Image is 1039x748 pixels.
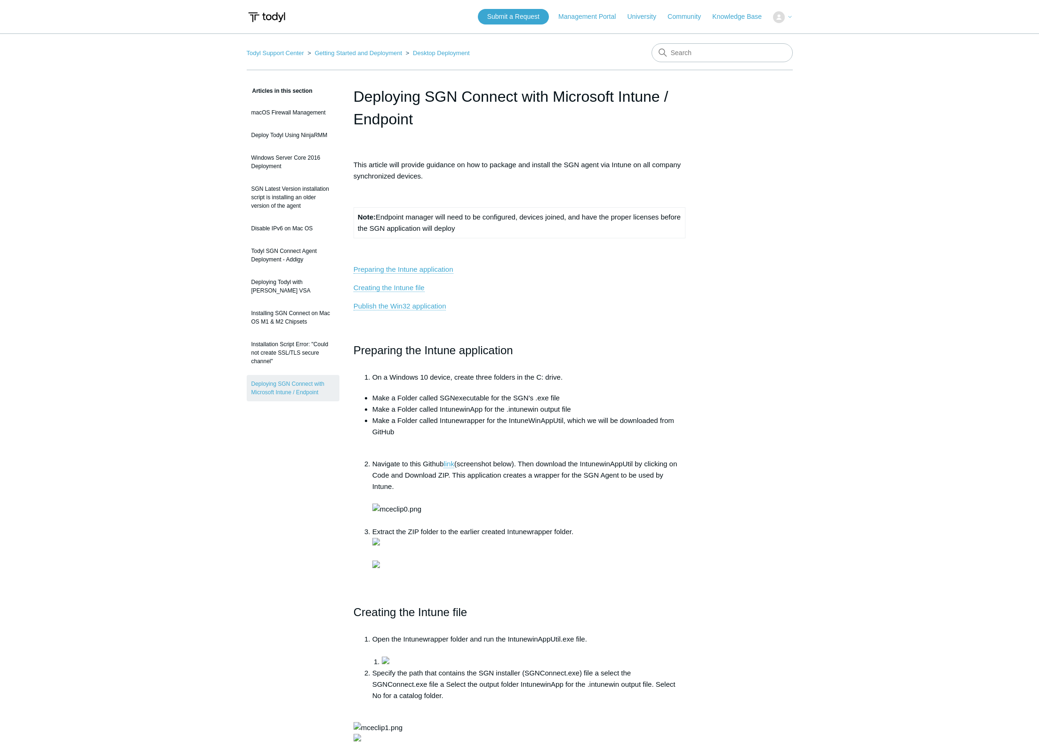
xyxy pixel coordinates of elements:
[558,12,625,22] a: Management Portal
[372,667,686,701] li: Specify the path that contains the SGN installer (SGNConnect.exe) file a select the SGNConnect.ex...
[354,265,453,274] a: Preparing the Intune application
[314,49,402,57] a: Getting Started and Deployment
[372,526,686,571] li: Extract the ZIP folder to the earlier created Intunewrapper folder.
[247,220,339,237] a: Disable IPv6 on Mac OS
[247,375,339,401] a: Deploying SGN Connect with Microsoft Intune / Endpoint
[372,415,686,449] li: Make a Folder called Intunewrapper for the IntuneWinAppUtil, which we will be downloaded from GitHub
[247,180,339,215] a: SGN Latest Version installation script is installing an older version of the agent
[372,392,686,404] li: Make a Folder called SGNexecutable for the SGN’s .exe file
[247,273,339,300] a: Deploying Todyl with [PERSON_NAME] VSA
[404,49,470,57] li: Desktop Deployment
[247,49,306,57] li: Todyl Support Center
[247,8,287,26] img: Todyl Support Center Help Center home page
[413,49,470,57] a: Desktop Deployment
[247,49,304,57] a: Todyl Support Center
[247,126,339,144] a: Deploy Todyl Using NinjaRMM
[247,88,313,94] span: Articles in this section
[354,284,425,292] a: Creating the Intune file
[247,335,339,370] a: Installation Script Error: "Could not create SSL/TLS secure channel"
[358,213,376,221] strong: Note:
[372,458,686,526] li: Navigate to this Github (screenshot below). Then download the IntunewinAppUtil by clicking on Cod...
[627,12,665,22] a: University
[372,561,380,568] img: 19107754673427
[354,208,685,238] td: Endpoint manager will need to be configured, devices joined, and have the proper licenses before ...
[354,722,403,733] img: mceclip1.png
[354,159,686,182] p: This article will provide guidance on how to package and install the SGN agent via Intune on all ...
[247,149,339,175] a: Windows Server Core 2016 Deployment
[372,504,421,515] img: mceclip0.png
[372,404,686,415] li: Make a Folder called IntunewinApp for the .intunewin output file
[668,12,710,22] a: Community
[478,9,549,24] a: Submit a Request
[247,304,339,331] a: Installing SGN Connect on Mac OS M1 & M2 Chipsets
[443,460,454,468] a: link
[247,104,339,122] a: macOS Firewall Management
[372,372,686,383] li: On a Windows 10 device, create three folders in the C: drive.
[652,43,793,62] input: Search
[372,634,686,667] li: Open the Intunewrapper folder and run the IntunewinAppUtil.exe file.
[354,85,686,130] h1: Deploying SGN Connect with Microsoft Intune / Endpoint
[372,538,380,545] img: 19107733848979
[306,49,404,57] li: Getting Started and Deployment
[382,657,389,664] img: 19107815753875
[247,242,339,268] a: Todyl SGN Connect Agent Deployment - Addigy
[354,344,513,357] span: Preparing the Intune application
[712,12,771,22] a: Knowledge Base
[354,606,467,618] span: Creating the Intune file
[354,302,446,310] a: Publish the Win32 application
[354,734,361,741] img: 19107640408979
